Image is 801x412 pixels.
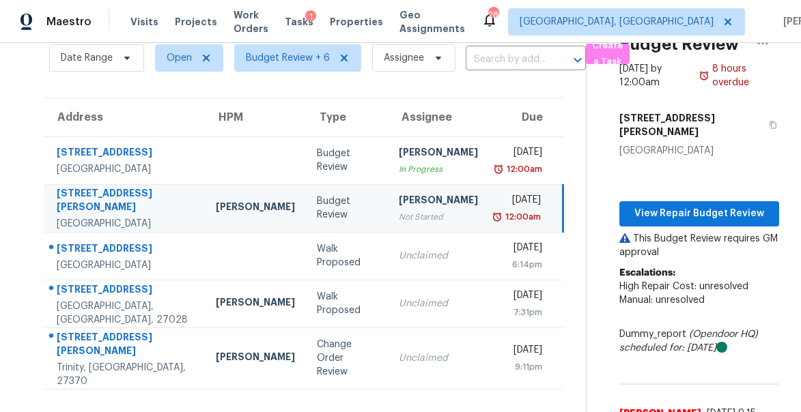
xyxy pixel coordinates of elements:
[761,106,779,144] button: Copy Address
[493,162,504,176] img: Overdue Alarm Icon
[317,338,377,379] div: Change Order Review
[593,38,623,70] span: Create a Task
[57,330,194,361] div: [STREET_ADDRESS][PERSON_NAME]
[57,259,194,272] div: [GEOGRAPHIC_DATA]
[488,8,498,22] div: 28
[466,49,548,70] input: Search by address
[130,15,158,29] span: Visits
[619,62,698,89] div: [DATE] by 12:00am
[500,306,542,319] div: 7:31pm
[57,217,194,231] div: [GEOGRAPHIC_DATA]
[619,111,761,138] h5: [STREET_ADDRESS][PERSON_NAME]
[317,194,377,222] div: Budget Review
[504,162,542,176] div: 12:00am
[520,15,714,29] span: [GEOGRAPHIC_DATA], [GEOGRAPHIC_DATA]
[57,282,194,299] div: [STREET_ADDRESS]
[492,210,503,224] img: Overdue Alarm Icon
[399,351,478,365] div: Unclaimed
[57,361,194,388] div: Trinity, [GEOGRAPHIC_DATA], 27370
[216,200,295,217] div: [PERSON_NAME]
[500,343,542,360] div: [DATE]
[399,297,478,310] div: Unclaimed
[46,15,92,29] span: Maestro
[689,329,758,339] i: (Opendoor HQ)
[619,282,748,291] span: High Repair Cost: unresolved
[500,360,542,374] div: 9:11pm
[234,8,268,35] span: Work Orders
[384,51,424,65] span: Assignee
[57,241,194,259] div: [STREET_ADDRESS]
[619,232,779,259] p: This Budget Review requires GM approval
[317,290,377,317] div: Walk Proposed
[489,98,563,136] th: Due
[503,210,541,224] div: 12:00am
[619,201,779,226] button: View Repair Budget Review
[57,186,194,217] div: [STREET_ADDRESS][PERSON_NAME]
[305,10,316,24] div: 1
[57,162,194,176] div: [GEOGRAPHIC_DATA]
[619,327,779,355] div: Dummy_report
[619,268,675,278] b: Escalations:
[317,147,377,174] div: Budget Review
[630,205,768,222] span: View Repair Budget Review
[619,295,705,305] span: Manual: unresolved
[619,343,716,353] i: scheduled for: [DATE]
[500,258,542,271] div: 6:14pm
[500,145,542,162] div: [DATE]
[317,242,377,269] div: Walk Proposed
[57,145,194,162] div: [STREET_ADDRESS]
[709,62,779,89] div: 8 hours overdue
[306,98,388,136] th: Type
[246,51,330,65] span: Budget Review + 6
[619,144,779,158] div: [GEOGRAPHIC_DATA]
[399,145,478,162] div: [PERSON_NAME]
[399,8,465,35] span: Geo Assignments
[216,350,295,367] div: [PERSON_NAME]
[205,98,306,136] th: HPM
[216,295,295,312] div: [PERSON_NAME]
[500,289,542,306] div: [DATE]
[330,15,383,29] span: Properties
[175,15,217,29] span: Projects
[285,17,313,27] span: Tasks
[568,50,587,70] button: Open
[399,162,478,176] div: In Progress
[57,299,194,327] div: [GEOGRAPHIC_DATA], [GEOGRAPHIC_DATA], 27028
[388,98,489,136] th: Assignee
[619,38,739,51] h2: Budget Review
[586,44,630,64] button: Create a Task
[399,193,478,210] div: [PERSON_NAME]
[167,51,192,65] span: Open
[699,62,709,89] img: Overdue Alarm Icon
[61,51,113,65] span: Date Range
[44,98,205,136] th: Address
[500,241,542,258] div: [DATE]
[399,210,478,224] div: Not Started
[399,249,478,263] div: Unclaimed
[500,193,542,210] div: [DATE]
